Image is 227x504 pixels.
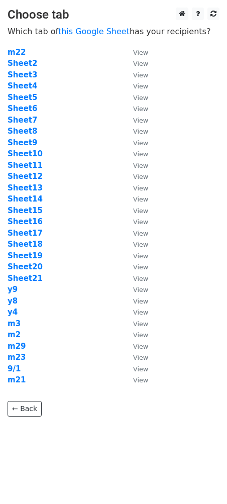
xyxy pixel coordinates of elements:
[123,342,148,351] a: View
[8,70,37,79] a: Sheet3
[123,127,148,136] a: View
[8,59,37,68] strong: Sheet2
[133,320,148,328] small: View
[123,229,148,238] a: View
[123,330,148,339] a: View
[133,275,148,282] small: View
[8,296,18,306] a: y8
[8,274,43,283] a: Sheet21
[133,49,148,56] small: View
[123,296,148,306] a: View
[123,183,148,192] a: View
[8,138,37,147] a: Sheet9
[123,274,148,283] a: View
[8,262,43,271] strong: Sheet20
[133,343,148,350] small: View
[123,375,148,384] a: View
[133,117,148,124] small: View
[133,331,148,339] small: View
[123,206,148,215] a: View
[8,172,43,181] a: Sheet12
[8,229,43,238] a: Sheet17
[8,194,43,204] strong: Sheet14
[8,116,37,125] a: Sheet7
[133,195,148,203] small: View
[123,161,148,170] a: View
[123,172,148,181] a: View
[8,364,21,373] a: 9/1
[133,230,148,237] small: View
[8,127,37,136] a: Sheet8
[8,342,26,351] a: m29
[133,150,148,158] small: View
[123,353,148,362] a: View
[8,81,37,90] strong: Sheet4
[8,251,43,260] a: Sheet19
[123,81,148,90] a: View
[133,139,148,147] small: View
[8,93,37,102] a: Sheet5
[133,263,148,271] small: View
[8,285,18,294] a: y9
[133,309,148,316] small: View
[123,138,148,147] a: View
[133,82,148,90] small: View
[123,93,148,102] a: View
[133,94,148,102] small: View
[123,251,148,260] a: View
[8,375,26,384] a: m21
[133,105,148,113] small: View
[8,8,219,22] h3: Choose tab
[123,285,148,294] a: View
[133,297,148,305] small: View
[8,217,43,226] a: Sheet16
[8,48,26,57] a: m22
[133,128,148,135] small: View
[8,149,43,158] a: Sheet10
[123,149,148,158] a: View
[133,60,148,67] small: View
[8,104,37,113] a: Sheet6
[133,241,148,248] small: View
[8,353,26,362] a: m23
[8,161,43,170] a: Sheet11
[123,217,148,226] a: View
[133,376,148,384] small: View
[8,308,18,317] a: y4
[123,240,148,249] a: View
[8,401,42,417] a: ← Back
[8,240,43,249] a: Sheet18
[8,330,21,339] a: m2
[8,319,21,328] a: m3
[8,206,43,215] a: Sheet15
[133,173,148,180] small: View
[133,252,148,260] small: View
[123,319,148,328] a: View
[123,104,148,113] a: View
[8,183,43,192] a: Sheet13
[8,26,219,37] p: Which tab of has your recipients?
[133,365,148,373] small: View
[133,207,148,215] small: View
